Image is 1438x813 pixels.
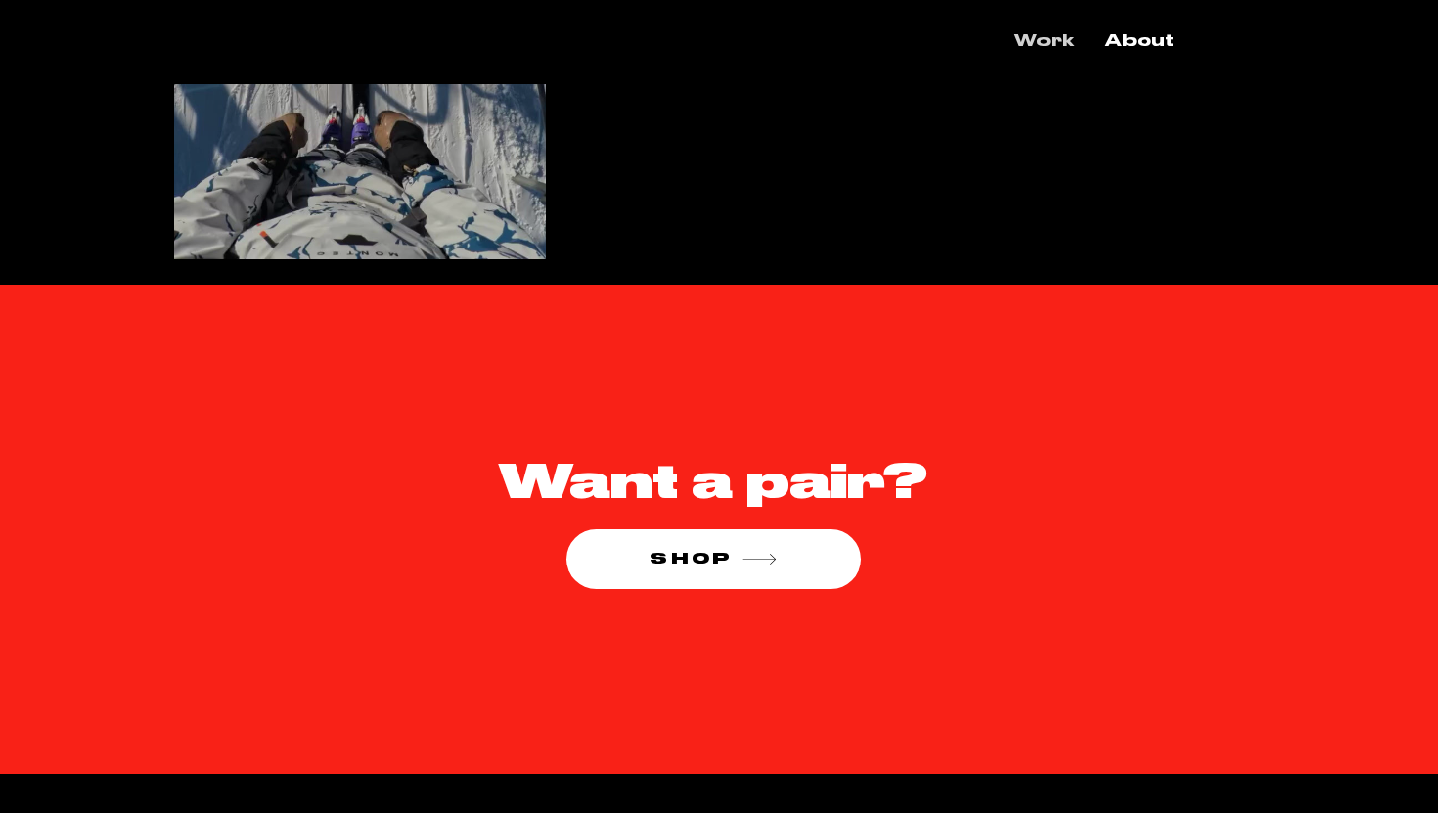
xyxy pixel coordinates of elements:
span: SHOP [650,551,734,568]
a: About [1090,24,1189,59]
p: Work [1005,24,1084,59]
span: Want a pair? [499,462,927,507]
p: About [1096,24,1184,59]
a: SHOP [566,529,861,589]
nav: Site [998,24,1189,59]
a: Work [998,24,1090,59]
